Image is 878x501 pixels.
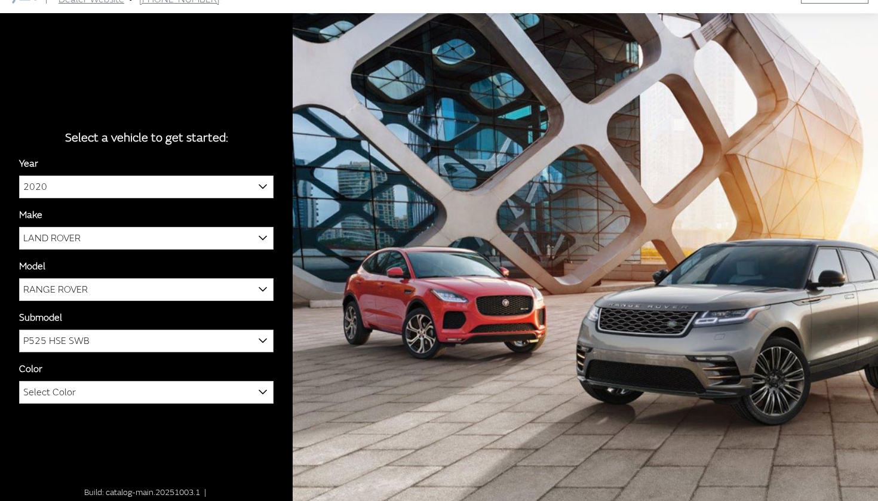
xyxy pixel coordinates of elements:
label: Submodel [19,311,62,325]
span: P525 HSE SWB [19,330,274,352]
span: P525 HSE SWB [20,330,273,352]
span: 2020 [19,176,274,198]
span: RANGE ROVER [20,279,273,300]
label: Make [19,208,42,222]
span: Build: catalog-main.20251003.1 [84,487,200,497]
span: Select Color [20,382,273,403]
span: LAND ROVER [19,227,274,250]
label: Year [19,156,38,171]
span: LAND ROVER [20,228,273,249]
span: 2020 [20,176,273,198]
span: Select Color [23,382,76,403]
span: RANGE ROVER [19,278,274,301]
label: Color [19,362,42,376]
label: Model [19,259,45,273]
div: Select a vehicle to get started: [19,129,274,147]
span: Select Color [19,381,274,404]
span: | [204,487,206,497]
